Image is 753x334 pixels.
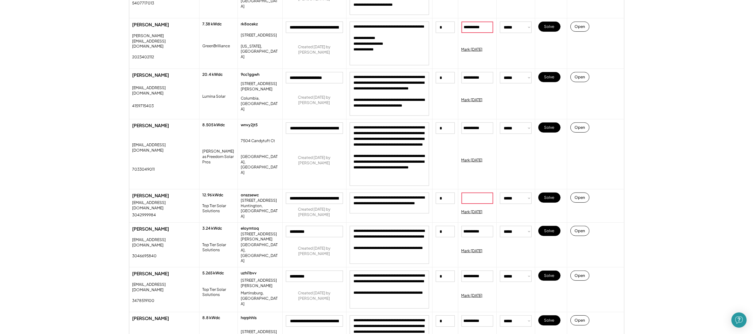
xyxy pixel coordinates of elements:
div: rk8ocekz [241,22,258,27]
div: Martinsburg, [GEOGRAPHIC_DATA] [241,291,279,306]
div: Top Tier Solar Solutions [203,203,234,214]
div: Mark [DATE] [461,47,483,52]
button: Open [570,193,589,203]
div: [PERSON_NAME] [132,271,196,277]
div: hqrphhls [241,315,257,321]
div: [PERSON_NAME][EMAIL_ADDRESS][DOMAIN_NAME] [132,33,196,49]
div: Created [DATE] by [PERSON_NAME] [286,44,343,55]
div: GreenBrilliance [203,43,230,49]
div: Mark [DATE] [461,209,483,215]
div: Columbia, [GEOGRAPHIC_DATA] [241,96,279,112]
div: Created [DATE] by [PERSON_NAME] [286,246,343,257]
div: [STREET_ADDRESS] [241,33,277,38]
div: [US_STATE], [GEOGRAPHIC_DATA] [241,44,279,60]
div: [PERSON_NAME] [132,122,196,129]
div: 5407717013 [132,1,154,6]
div: 20.4 kWdc [203,72,223,77]
div: Open Intercom Messenger [731,312,747,328]
button: Solve [538,22,561,32]
div: [STREET_ADDRESS] [241,198,277,203]
div: [PERSON_NAME] as Freedom Solar Pros [203,149,234,165]
button: Open [570,271,589,281]
div: [PERSON_NAME] [132,226,196,232]
div: [EMAIL_ADDRESS][DOMAIN_NAME] [132,142,196,153]
div: [PERSON_NAME] [132,22,196,28]
div: Mark [DATE] [461,97,483,103]
div: 8.8 kWdc [203,315,220,321]
div: uzhi1bvv [241,271,257,276]
div: 9cc1ggwh [241,72,260,77]
div: 3478519100 [132,298,155,304]
div: [PERSON_NAME] [132,72,196,78]
button: Open [570,315,589,325]
div: [EMAIL_ADDRESS][DOMAIN_NAME] [132,282,196,293]
div: [GEOGRAPHIC_DATA], [GEOGRAPHIC_DATA] [241,242,279,264]
div: 7504 Candytuft Ct [241,138,276,144]
div: [PERSON_NAME] [132,315,196,322]
button: Solve [538,122,561,133]
button: Solve [538,72,561,82]
button: Solve [538,193,561,203]
button: Solve [538,226,561,236]
div: Created [DATE] by [PERSON_NAME] [286,291,343,301]
div: 7.38 kWdc [203,22,222,27]
div: [EMAIL_ADDRESS][DOMAIN_NAME] [132,200,196,211]
button: Open [570,72,589,82]
div: Huntington, [GEOGRAPHIC_DATA] [241,203,279,219]
div: 8.505 kWdc [203,122,225,128]
div: 3.24 kWdc [203,226,222,231]
div: [GEOGRAPHIC_DATA], [GEOGRAPHIC_DATA] [241,154,279,175]
div: Created [DATE] by [PERSON_NAME] [286,207,343,218]
div: 3046695840 [132,253,157,259]
button: Open [570,226,589,236]
div: 2023402112 [132,55,154,60]
div: [STREET_ADDRESS][PERSON_NAME] [241,232,279,242]
div: [STREET_ADDRESS][PERSON_NAME] [241,81,279,92]
div: 5.265 kWdc [203,271,224,276]
div: 7033049011 [132,167,155,172]
div: [EMAIL_ADDRESS][DOMAIN_NAME] [132,85,196,96]
button: Open [570,122,589,133]
button: Solve [538,271,561,281]
div: 4159715403 [132,103,154,109]
div: Mark [DATE] [461,248,483,254]
div: Top Tier Solar Solutions [203,242,234,253]
div: wnvy2jt5 [241,122,258,128]
button: Solve [538,315,561,325]
div: Mark [DATE] [461,158,483,163]
div: Created [DATE] by [PERSON_NAME] [286,155,343,166]
div: [PERSON_NAME] [132,193,196,199]
div: eloymtoq [241,226,259,231]
div: Created [DATE] by [PERSON_NAME] [286,95,343,106]
div: [EMAIL_ADDRESS][DOMAIN_NAME] [132,237,196,248]
div: 12.96 kWdc [203,193,224,198]
div: Lumina Solar [203,94,226,99]
div: onszsewc [241,193,259,198]
div: Mark [DATE] [461,293,483,298]
button: Open [570,22,589,32]
div: Top Tier Solar Solutions [203,287,234,298]
div: 3042999984 [132,213,156,218]
div: [STREET_ADDRESS][PERSON_NAME] [241,278,279,289]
